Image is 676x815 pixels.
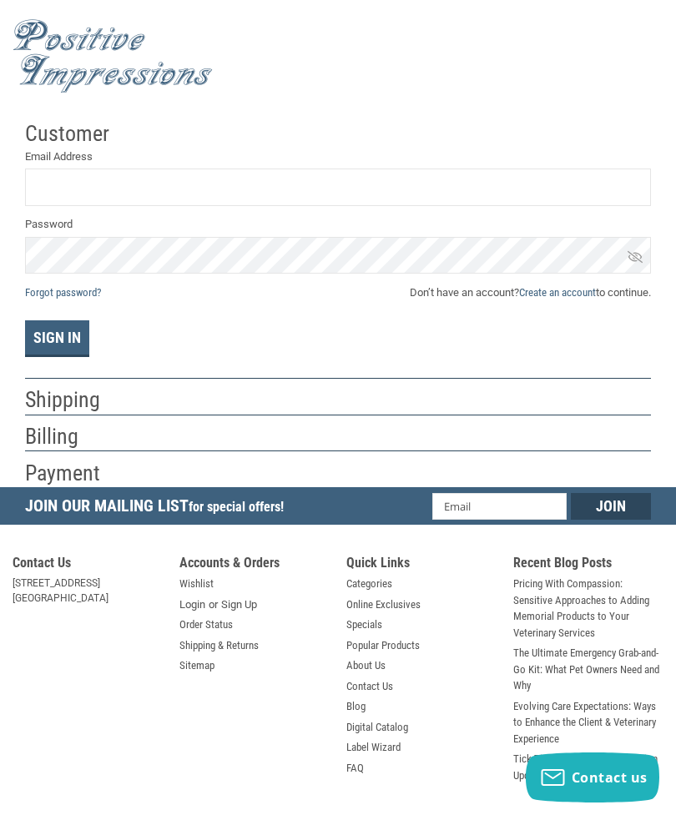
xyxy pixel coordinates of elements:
a: FAQ [346,760,364,777]
label: Password [25,216,651,233]
a: Evolving Care Expectations: Ways to Enhance the Client & Veterinary Experience [513,698,663,747]
a: Pricing With Compassion: Sensitive Approaches to Adding Memorial Products to Your Veterinary Serv... [513,576,663,641]
h5: Accounts & Orders [179,555,330,576]
a: Login [179,596,205,613]
a: Label Wizard [346,739,401,756]
span: for special offers! [189,499,284,515]
img: Positive Impressions [13,19,213,93]
h2: Customer [25,120,123,148]
label: Email Address [25,148,651,165]
input: Email [432,493,568,520]
h2: Billing [25,423,123,450]
h5: Quick Links [346,555,497,576]
a: Digital Catalog [346,719,408,736]
span: Contact us [572,768,648,787]
a: Wishlist [179,576,214,592]
a: Specials [346,616,382,633]
a: Sitemap [179,657,214,674]
a: Blog [346,698,366,715]
a: Sign Up [221,596,257,613]
h2: Payment [25,460,123,487]
a: About Us [346,657,386,674]
span: or [199,596,228,613]
h5: Contact Us [13,555,163,576]
button: Contact us [526,752,659,802]
address: [STREET_ADDRESS] [GEOGRAPHIC_DATA] [13,576,163,636]
a: Popular Products [346,637,420,654]
a: Contact Us [346,678,393,695]
h5: Recent Blog Posts [513,555,663,576]
a: Tick Tidbits: Insights & Protection Updates [513,751,663,783]
a: Shipping & Returns [179,637,259,654]
a: [PHONE_NUMBER] [13,622,85,634]
h5: Join Our Mailing List [25,487,292,530]
a: Create an account [519,286,596,299]
a: Categories [346,576,392,592]
input: Join [571,493,651,520]
button: Sign In [25,320,89,357]
h2: Shipping [25,386,123,414]
a: The Ultimate Emergency Grab-and-Go Kit: What Pet Owners Need and Why [513,645,663,694]
span: Don’t have an account? to continue. [410,284,651,301]
a: Online Exclusives [346,596,421,613]
a: Forgot password? [25,286,101,299]
a: Order Status [179,616,233,633]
